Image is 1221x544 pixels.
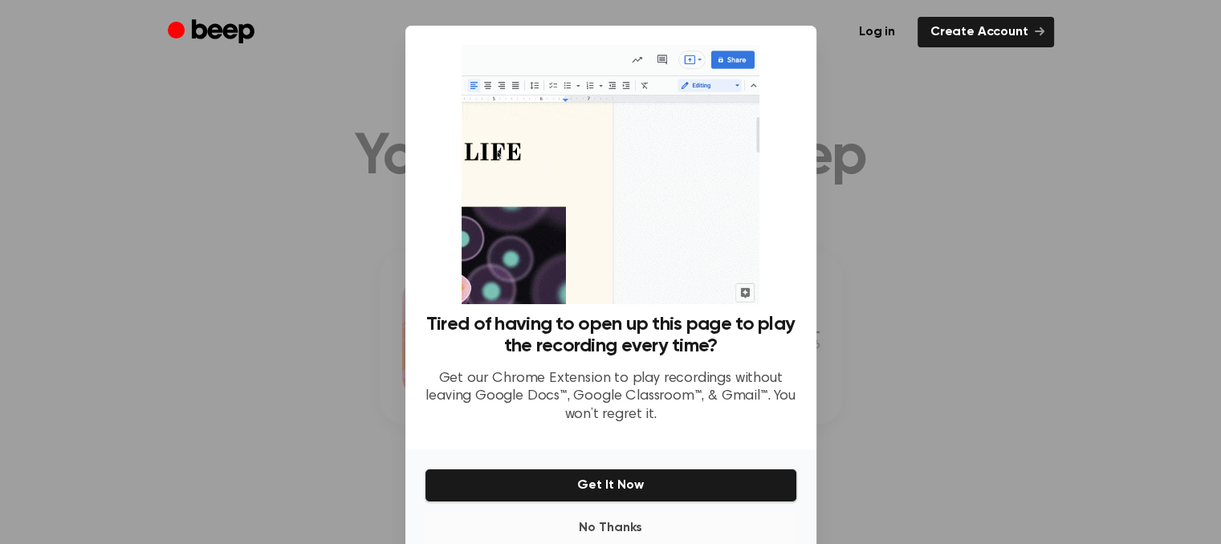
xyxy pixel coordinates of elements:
a: Beep [168,17,258,48]
p: Get our Chrome Extension to play recordings without leaving Google Docs™, Google Classroom™, & Gm... [425,370,797,424]
a: Create Account [918,17,1054,47]
img: Beep extension in action [462,45,759,304]
h3: Tired of having to open up this page to play the recording every time? [425,314,797,357]
button: No Thanks [425,512,797,544]
a: Log in [846,17,908,47]
button: Get It Now [425,469,797,502]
